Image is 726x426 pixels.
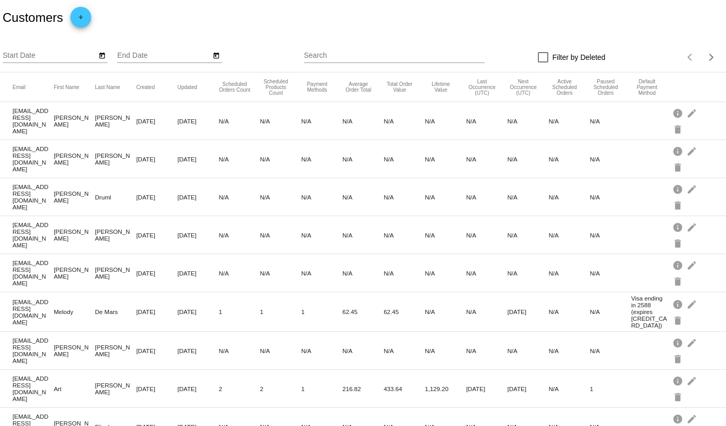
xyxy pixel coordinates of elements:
[260,306,301,318] mat-cell: 1
[219,153,260,165] mat-cell: N/A
[425,306,466,318] mat-cell: N/A
[301,383,342,395] mat-cell: 1
[686,143,699,159] mat-icon: edit
[342,191,384,203] mat-cell: N/A
[301,267,342,279] mat-cell: N/A
[672,219,685,235] mat-icon: info
[219,115,260,127] mat-cell: N/A
[425,115,466,127] mat-cell: N/A
[13,84,26,90] button: Change sorting for Email
[211,49,222,60] button: Open calendar
[260,267,301,279] mat-cell: N/A
[686,219,699,235] mat-icon: edit
[95,191,136,203] mat-cell: Druml
[384,267,425,279] mat-cell: N/A
[384,153,425,165] mat-cell: N/A
[672,159,685,175] mat-icon: delete
[54,341,95,360] mat-cell: [PERSON_NAME]
[136,345,177,357] mat-cell: [DATE]
[508,306,549,318] mat-cell: [DATE]
[384,383,425,395] mat-cell: 433.64
[136,84,155,90] button: Change sorting for CreatedUtc
[508,267,549,279] mat-cell: N/A
[13,105,54,137] mat-cell: [EMAIL_ADDRESS][DOMAIN_NAME]
[466,383,507,395] mat-cell: [DATE]
[260,191,301,203] mat-cell: N/A
[260,229,301,241] mat-cell: N/A
[95,306,136,318] mat-cell: De Mars
[508,153,549,165] mat-cell: N/A
[425,345,466,357] mat-cell: N/A
[425,383,466,395] mat-cell: 1,129.20
[136,229,177,241] mat-cell: [DATE]
[13,372,54,405] mat-cell: [EMAIL_ADDRESS][DOMAIN_NAME]
[13,257,54,289] mat-cell: [EMAIL_ADDRESS][DOMAIN_NAME]
[466,191,507,203] mat-cell: N/A
[672,235,685,251] mat-icon: delete
[260,153,301,165] mat-cell: N/A
[549,153,590,165] mat-cell: N/A
[590,79,622,96] button: Change sorting for PausedScheduledOrdersCount
[54,383,95,395] mat-cell: Art
[342,267,384,279] mat-cell: N/A
[95,225,136,244] mat-cell: [PERSON_NAME]
[260,345,301,357] mat-cell: N/A
[672,121,685,137] mat-icon: delete
[136,267,177,279] mat-cell: [DATE]
[686,105,699,121] mat-icon: edit
[701,47,722,68] button: Next page
[178,115,219,127] mat-cell: [DATE]
[117,52,211,60] input: End Date
[680,47,701,68] button: Previous page
[95,149,136,168] mat-cell: [PERSON_NAME]
[178,383,219,395] mat-cell: [DATE]
[425,267,466,279] mat-cell: N/A
[54,306,95,318] mat-cell: Melody
[96,49,107,60] button: Open calendar
[549,345,590,357] mat-cell: N/A
[54,264,95,282] mat-cell: [PERSON_NAME]
[95,111,136,130] mat-cell: [PERSON_NAME]
[425,191,466,203] mat-cell: N/A
[466,267,507,279] mat-cell: N/A
[178,345,219,357] mat-cell: [DATE]
[672,312,685,328] mat-icon: delete
[219,229,260,241] mat-cell: N/A
[672,257,685,273] mat-icon: info
[549,229,590,241] mat-cell: N/A
[54,187,95,206] mat-cell: [PERSON_NAME]
[54,84,79,90] button: Change sorting for FirstName
[549,267,590,279] mat-cell: N/A
[686,257,699,273] mat-icon: edit
[75,14,87,26] mat-icon: add
[136,191,177,203] mat-cell: [DATE]
[384,191,425,203] mat-cell: N/A
[136,153,177,165] mat-cell: [DATE]
[301,153,342,165] mat-cell: N/A
[178,229,219,241] mat-cell: [DATE]
[54,225,95,244] mat-cell: [PERSON_NAME]
[590,229,631,241] mat-cell: N/A
[384,81,415,93] button: Change sorting for TotalScheduledOrderValue
[549,191,590,203] mat-cell: N/A
[301,306,342,318] mat-cell: 1
[54,149,95,168] mat-cell: [PERSON_NAME]
[672,197,685,213] mat-icon: delete
[552,51,606,64] span: Filter by Deleted
[54,111,95,130] mat-cell: [PERSON_NAME]
[95,264,136,282] mat-cell: [PERSON_NAME]
[219,267,260,279] mat-cell: N/A
[136,383,177,395] mat-cell: [DATE]
[178,191,219,203] mat-cell: [DATE]
[260,383,301,395] mat-cell: 2
[425,153,466,165] mat-cell: N/A
[672,389,685,405] mat-icon: delete
[590,383,631,395] mat-cell: 1
[342,345,384,357] mat-cell: N/A
[631,79,663,96] button: Change sorting for DefaultPaymentMethod
[466,115,507,127] mat-cell: N/A
[466,306,507,318] mat-cell: N/A
[219,191,260,203] mat-cell: N/A
[590,345,631,357] mat-cell: N/A
[219,306,260,318] mat-cell: 1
